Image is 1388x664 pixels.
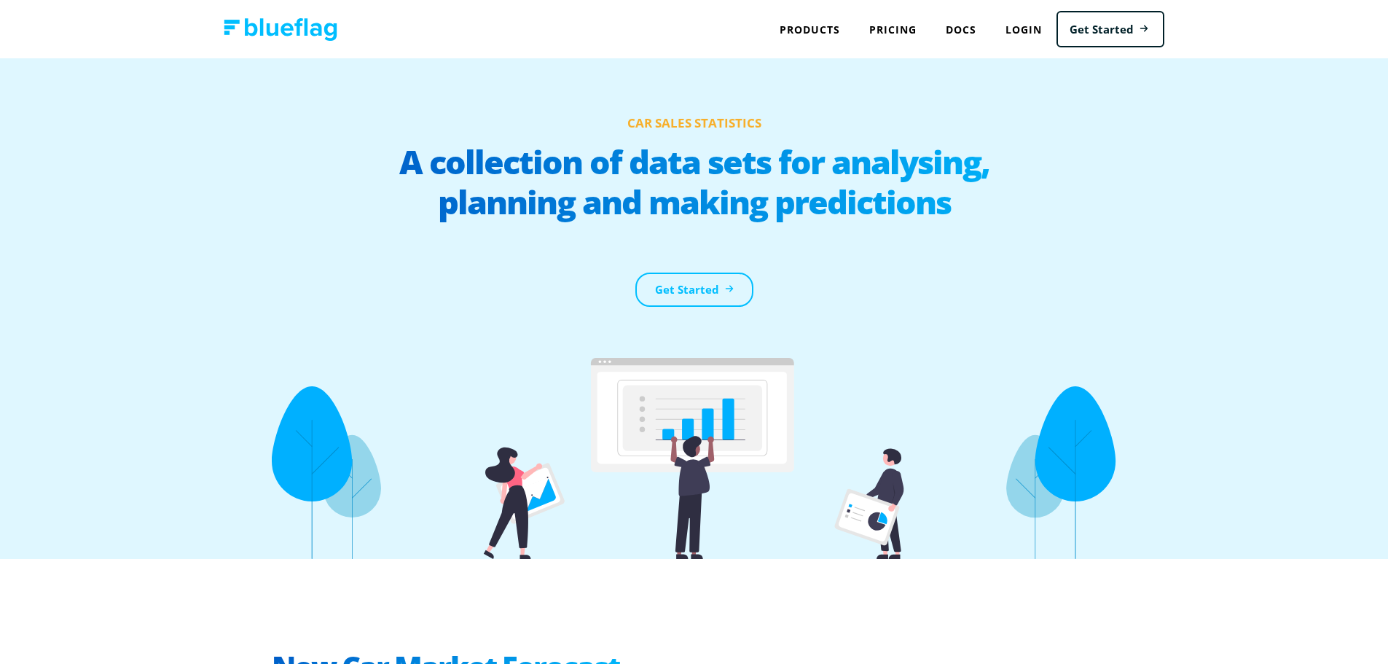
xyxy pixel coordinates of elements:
[224,18,337,41] img: Blue Flag logo
[272,105,1117,141] h1: Car Sales Statistics
[272,141,1117,258] h2: A collection of data sets for analysing, planning and making predictions
[931,15,991,44] a: Docs
[991,15,1056,44] a: Login to Blue Flag application
[765,15,855,44] div: Products
[855,15,931,44] a: Pricing
[1056,11,1164,48] a: Get Started
[635,273,753,307] a: Get Started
